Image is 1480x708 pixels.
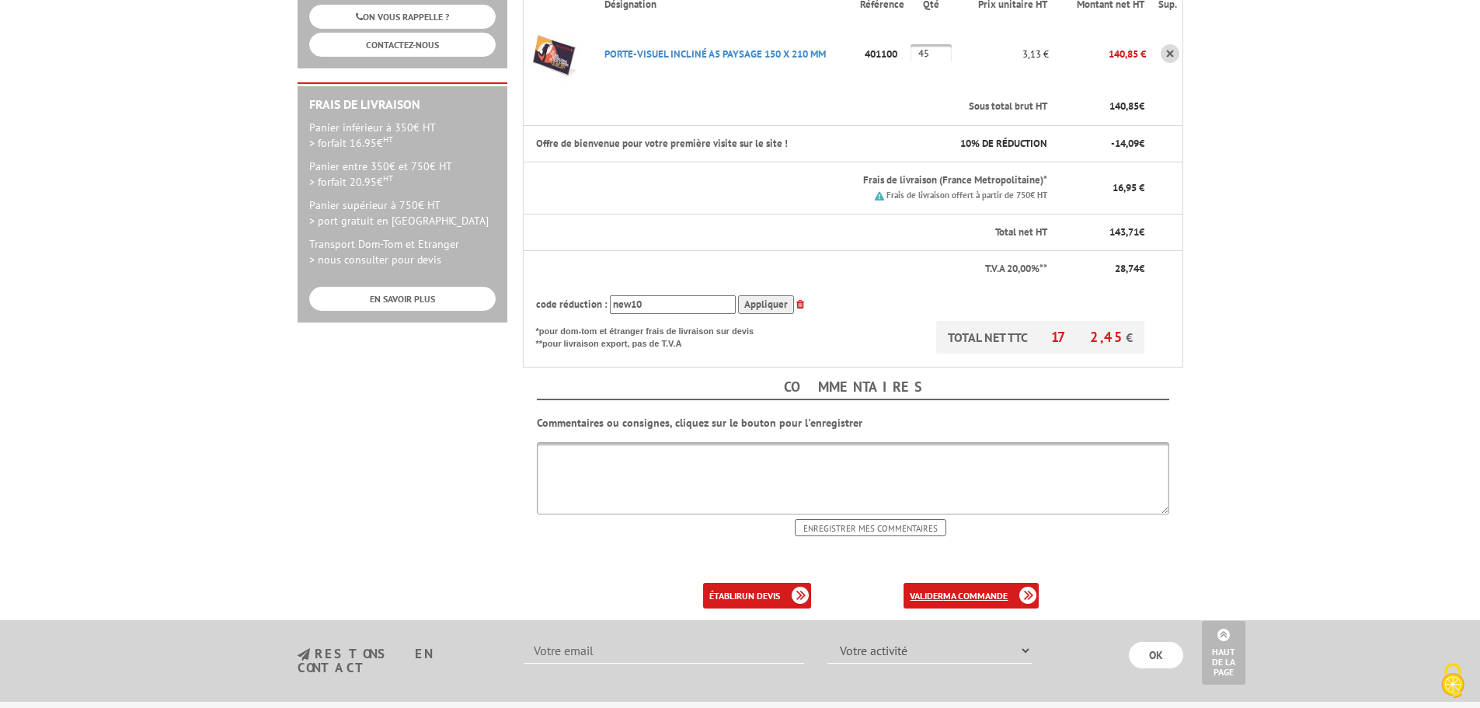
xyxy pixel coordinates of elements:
[523,125,911,162] th: Offre de bienvenue pour votre première visite sur le site !
[1109,225,1139,239] span: 143,71
[298,648,310,661] img: newsletter.jpg
[537,416,862,430] b: Commentaires ou consignes, cliquez sur le bouton pour l'enregistrer
[604,173,1046,188] p: Frais de livraison (France Metropolitaine)*
[309,214,489,228] span: > port gratuit en [GEOGRAPHIC_DATA]
[309,287,496,311] a: EN SAVOIR PLUS
[309,236,496,267] p: Transport Dom-Tom et Etranger
[604,47,826,61] a: PORTE-VISUEL INCLINé A5 PAYSAGE 150 X 210 MM
[875,191,884,201] img: picto.png
[923,137,1046,152] p: % DE RÉDUCTION
[1061,262,1144,277] p: €
[742,590,780,602] b: un devis
[738,295,794,315] input: Appliquer
[592,89,1048,125] th: Sous total brut HT
[1061,137,1144,152] p: - €
[309,120,496,151] p: Panier inférieur à 350€ HT
[524,637,804,664] input: Votre email
[524,23,586,85] img: PORTE-VISUEL INCLINé A5 PAYSAGE 150 X 210 MM
[309,98,496,112] h2: Frais de Livraison
[886,190,1047,201] small: Frais de livraison offert à partir de 750€ HT
[860,40,911,68] p: 401100
[1061,225,1144,240] p: €
[1051,328,1126,346] span: 172,45
[904,583,1039,609] a: validerma commande
[537,375,1169,400] h4: Commentaires
[1049,40,1146,68] p: 140,85 €
[309,197,496,228] p: Panier supérieur à 750€ HT
[1115,137,1139,150] span: 14,09
[1433,661,1472,700] img: Cookies (fenêtre modale)
[956,40,1049,68] p: 3,13 €
[536,225,1047,240] p: Total net HT
[383,134,393,145] sup: HT
[298,647,502,675] h3: restons en contact
[309,33,496,57] a: CONTACTEZ-NOUS
[1202,621,1245,685] a: Haut de la page
[309,136,393,150] span: > forfait 16.95€
[1109,99,1139,113] span: 140,85
[1115,262,1139,275] span: 28,74
[936,321,1144,354] p: TOTAL NET TTC €
[943,590,1008,602] b: ma commande
[536,262,1047,277] p: T.V.A 20,00%**
[703,583,811,609] a: établirun devis
[1129,642,1183,668] input: OK
[1426,655,1480,708] button: Cookies (fenêtre modale)
[309,5,496,29] a: ON VOUS RAPPELLE ?
[536,298,608,311] span: code réduction :
[536,321,769,350] p: *pour dom-tom et étranger frais de livraison sur devis **pour livraison export, pas de T.V.A
[309,159,496,190] p: Panier entre 350€ et 750€ HT
[309,175,393,189] span: > forfait 20.95€
[1113,181,1144,194] span: 16,95 €
[960,137,971,150] span: 10
[383,173,393,183] sup: HT
[1061,99,1144,114] p: €
[795,519,946,536] input: Enregistrer mes commentaires
[309,253,441,267] span: > nous consulter pour devis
